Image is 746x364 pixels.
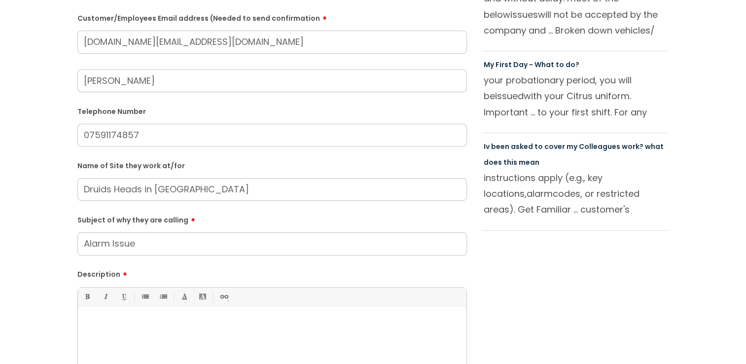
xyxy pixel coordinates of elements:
span: issued [495,90,524,102]
a: Back Color [196,291,209,303]
a: Font Color [178,291,190,303]
label: Subject of why they are calling [77,213,467,224]
input: Email [77,31,467,53]
label: Telephone Number [77,106,467,116]
label: Name of Site they work at/for [77,160,467,170]
input: Your Name [77,70,467,92]
span: alarm [527,187,553,200]
a: Bold (Ctrl-B) [81,291,93,303]
a: • Unordered List (Ctrl-Shift-7) [139,291,151,303]
a: Underline(Ctrl-U) [117,291,130,303]
a: My First Day - What to do? [484,60,579,70]
span: issues [510,8,538,21]
p: instructions apply (e.g., key locations, codes, or restricted areas). Get Familiar ... customer's... [484,170,667,218]
label: Description [77,267,467,279]
a: 1. Ordered List (Ctrl-Shift-8) [157,291,169,303]
a: Link [217,291,230,303]
label: Customer/Employees Email address (Needed to send confirmation [77,11,467,23]
a: Italic (Ctrl-I) [99,291,111,303]
a: Iv been asked to cover my Colleagues work? what does this mean [484,142,664,167]
p: your probationary period, you will be with your Citrus uniform. Important ... to your first shift... [484,73,667,120]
